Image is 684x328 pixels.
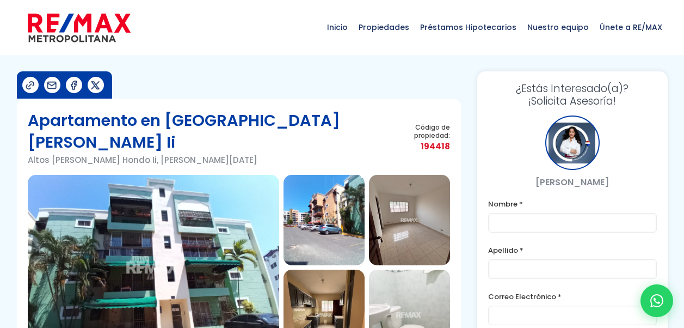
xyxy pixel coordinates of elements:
[68,80,79,91] img: Compartir
[392,123,450,139] span: Código de propiedad:
[522,11,594,44] span: Nuestro equipo
[488,290,657,303] label: Correo Electrónico *
[488,175,657,189] p: [PERSON_NAME]
[353,11,415,44] span: Propiedades
[488,82,657,107] h3: ¡Solicita Asesoría!
[392,139,450,153] span: 194418
[369,175,450,265] img: Apartamento en Altos De Arroyo Hondo Ii
[488,82,657,95] span: ¿Estás Interesado(a)?
[24,80,36,91] img: Compartir
[28,11,131,44] img: remax-metropolitana-logo
[322,11,353,44] span: Inicio
[488,197,657,211] label: Nombre *
[594,11,668,44] span: Únete a RE/MAX
[28,153,392,167] p: Altos [PERSON_NAME] Hondo Ii, [PERSON_NAME][DATE]
[46,80,58,91] img: Compartir
[284,175,365,265] img: Apartamento en Altos De Arroyo Hondo Ii
[488,244,657,257] label: Apellido *
[545,116,600,170] div: Vanesa Perez
[28,110,392,153] h1: Apartamento en [GEOGRAPHIC_DATA][PERSON_NAME] Ii
[90,80,101,91] img: Compartir
[415,11,522,44] span: Préstamos Hipotecarios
